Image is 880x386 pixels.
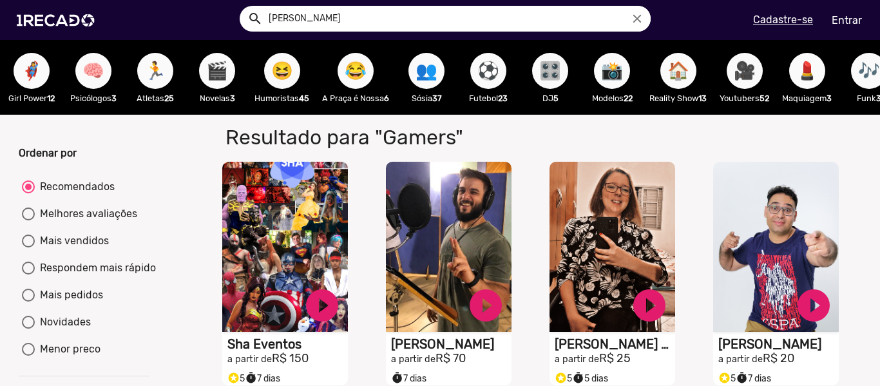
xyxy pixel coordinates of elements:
[402,92,451,104] p: Sósia
[35,233,109,249] div: Mais vendidos
[794,286,833,325] a: play_circle_filled
[338,53,374,89] button: 😂
[713,162,839,332] video: S1RECADO vídeos dedicados para fãs e empresas
[416,53,437,89] span: 👥
[572,373,608,384] span: 5 dias
[734,53,756,89] span: 🎥
[555,352,675,366] h2: R$ 25
[144,53,166,89] span: 🏃
[391,336,512,352] h1: [PERSON_NAME]
[303,286,341,325] a: play_circle_filled
[137,53,173,89] button: 🏃
[624,93,633,103] b: 22
[718,336,839,352] h1: [PERSON_NAME]
[254,92,309,104] p: Humoristas
[760,93,769,103] b: 52
[35,314,91,330] div: Novidades
[718,354,763,365] small: a partir de
[247,11,263,26] mat-icon: Example home icon
[718,372,731,384] small: stars
[789,53,825,89] button: 💄
[391,369,403,384] i: timer
[660,53,696,89] button: 🏠
[727,53,763,89] button: 🎥
[782,92,832,104] p: Maquiagem
[69,92,118,104] p: Psicólogos
[164,93,174,103] b: 25
[555,372,567,384] small: stars
[227,336,348,352] h1: Sha Eventos
[345,53,367,89] span: 😂
[532,53,568,89] button: 🎛️
[386,162,512,332] video: S1RECADO vídeos dedicados para fãs e empresas
[391,373,426,384] span: 7 dias
[245,373,280,384] span: 7 dias
[206,53,228,89] span: 🎬
[391,354,435,365] small: a partir de
[553,93,559,103] b: 5
[264,53,300,89] button: 😆
[470,53,506,89] button: ⚽
[75,53,111,89] button: 🧠
[594,53,630,89] button: 📸
[649,92,707,104] p: Reality Show
[131,92,180,104] p: Atletas
[720,92,769,104] p: Youtubers
[35,179,115,195] div: Recomendados
[408,53,445,89] button: 👥
[82,53,104,89] span: 🧠
[243,6,265,29] button: Example home icon
[216,125,633,150] h1: Resultado para "Gamers"
[193,92,242,104] p: Novelas
[391,372,403,384] small: timer
[227,373,245,384] span: 5
[736,369,748,384] i: timer
[245,369,257,384] i: timer
[222,162,348,332] video: S1RECADO vídeos dedicados para fãs e empresas
[498,93,508,103] b: 23
[384,93,389,103] b: 6
[718,369,731,384] i: Selo super talento
[464,92,513,104] p: Futebol
[477,53,499,89] span: ⚽
[391,352,512,366] h2: R$ 70
[555,373,572,384] span: 5
[718,373,736,384] span: 5
[432,93,442,103] b: 37
[19,147,77,159] b: Ordenar por
[555,336,675,352] h1: [PERSON_NAME] Defende
[572,372,584,384] small: timer
[698,93,707,103] b: 13
[299,93,309,103] b: 45
[227,354,272,365] small: a partir de
[111,93,117,103] b: 3
[827,93,832,103] b: 3
[736,373,771,384] span: 7 dias
[539,53,561,89] span: 🎛️
[667,53,689,89] span: 🏠
[550,162,675,332] video: S1RECADO vídeos dedicados para fãs e empresas
[718,352,839,366] h2: R$ 20
[466,286,505,325] a: play_circle_filled
[7,92,56,104] p: Girl Power
[199,53,235,89] button: 🎬
[823,9,870,32] a: Entrar
[601,53,623,89] span: 📸
[21,53,43,89] span: 🦸‍♀️
[526,92,575,104] p: DJ
[227,369,240,384] i: Selo super talento
[47,93,55,103] b: 12
[322,92,389,104] p: A Praça é Nossa
[555,369,567,384] i: Selo super talento
[227,372,240,384] small: stars
[35,260,156,276] div: Respondem mais rápido
[230,93,235,103] b: 3
[630,286,669,325] a: play_circle_filled
[227,352,348,366] h2: R$ 150
[858,53,880,89] span: 🎶
[35,206,137,222] div: Melhores avaliações
[736,372,748,384] small: timer
[35,287,103,303] div: Mais pedidos
[14,53,50,89] button: 🦸‍♀️
[245,372,257,384] small: timer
